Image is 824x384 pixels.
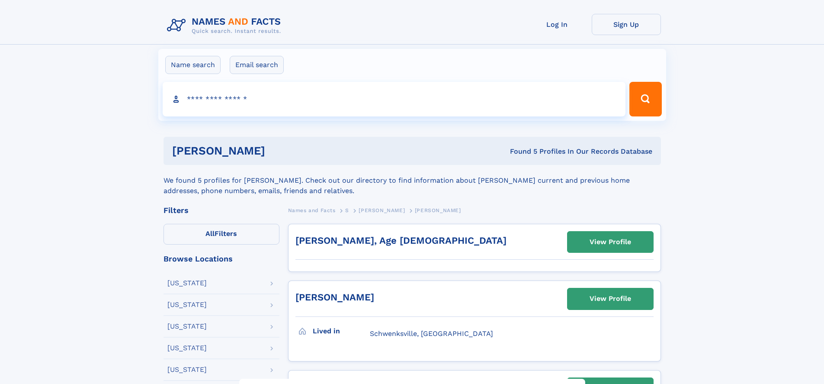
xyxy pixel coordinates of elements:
[592,14,661,35] a: Sign Up
[167,301,207,308] div: [US_STATE]
[167,323,207,330] div: [US_STATE]
[295,292,374,303] a: [PERSON_NAME]
[288,205,336,216] a: Names and Facts
[568,288,653,309] a: View Profile
[415,207,461,213] span: [PERSON_NAME]
[359,205,405,216] a: [PERSON_NAME]
[590,289,631,309] div: View Profile
[164,165,661,196] div: We found 5 profiles for [PERSON_NAME]. Check out our directory to find information about [PERSON_...
[230,56,284,74] label: Email search
[313,324,370,339] h3: Lived in
[164,224,279,245] label: Filters
[568,232,653,252] a: View Profile
[590,232,631,252] div: View Profile
[172,145,388,156] h1: [PERSON_NAME]
[164,255,279,263] div: Browse Locations
[523,14,592,35] a: Log In
[345,205,349,216] a: S
[370,329,493,338] span: Schwenksville, [GEOGRAPHIC_DATA]
[629,82,661,116] button: Search Button
[167,280,207,287] div: [US_STATE]
[164,207,279,214] div: Filters
[295,235,507,246] a: [PERSON_NAME], Age [DEMOGRAPHIC_DATA]
[205,229,215,238] span: All
[388,147,652,156] div: Found 5 Profiles In Our Records Database
[164,14,288,37] img: Logo Names and Facts
[345,207,349,213] span: S
[163,82,626,116] input: search input
[359,207,405,213] span: [PERSON_NAME]
[165,56,221,74] label: Name search
[167,345,207,352] div: [US_STATE]
[167,366,207,373] div: [US_STATE]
